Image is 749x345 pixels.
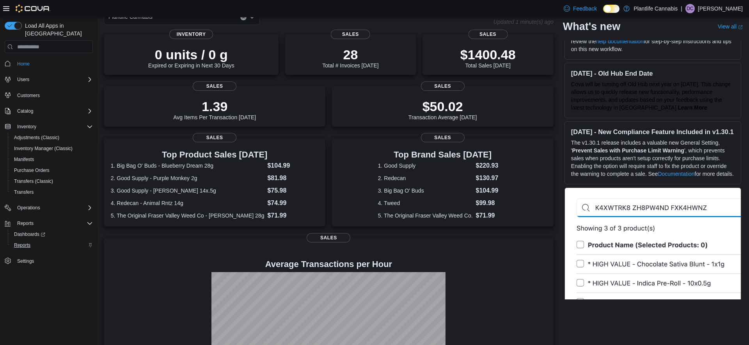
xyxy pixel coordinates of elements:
[378,162,473,170] dt: 1. Good Supply
[17,124,36,130] span: Inventory
[571,81,731,111] span: Cova will be turning off Old Hub next year on [DATE]. This change allows us to quickly release ne...
[331,30,370,39] span: Sales
[460,47,516,62] p: $1400.48
[17,61,30,67] span: Home
[14,106,36,116] button: Catalog
[11,241,34,250] a: Reports
[571,128,735,136] h3: [DATE] - New Compliance Feature Included in v1.30.1
[110,260,547,269] h4: Average Transactions per Hour
[14,189,34,195] span: Transfers
[11,188,37,197] a: Transfers
[240,14,247,20] button: Clear input
[573,5,597,12] span: Feedback
[193,133,236,142] span: Sales
[267,198,318,208] dd: $74.99
[322,47,378,62] p: 28
[2,255,96,267] button: Settings
[476,186,508,195] dd: $104.99
[563,20,620,33] h2: What's new
[718,23,743,30] a: View allExternal link
[11,188,93,197] span: Transfers
[14,219,93,228] span: Reports
[11,155,37,164] a: Manifests
[14,145,73,152] span: Inventory Manager (Classic)
[193,81,236,91] span: Sales
[111,212,264,219] dt: 5. The Original Fraser Valley Weed Co - [PERSON_NAME] 28g
[14,156,34,163] span: Manifests
[8,229,96,240] a: Dashboards
[173,99,256,114] p: 1.39
[14,242,30,248] span: Reports
[460,47,516,69] div: Total Sales [DATE]
[169,30,213,39] span: Inventory
[2,202,96,213] button: Operations
[687,4,693,13] span: DC
[14,167,50,173] span: Purchase Orders
[14,256,93,266] span: Settings
[572,147,684,154] strong: Prevent Sales with Purchase Limit Warning
[11,155,93,164] span: Manifests
[2,74,96,85] button: Users
[678,104,707,111] a: Learn More
[658,171,694,177] a: Documentation
[476,211,508,220] dd: $71.99
[378,187,473,195] dt: 3. Big Bag O' Buds
[14,203,43,212] button: Operations
[2,106,96,117] button: Catalog
[17,76,29,83] span: Users
[267,211,318,220] dd: $71.99
[408,99,477,114] p: $50.02
[738,25,743,29] svg: External link
[681,4,682,13] p: |
[14,122,93,131] span: Inventory
[8,154,96,165] button: Manifests
[11,230,93,239] span: Dashboards
[493,19,554,25] p: Updated 1 minute(s) ago
[11,133,62,142] a: Adjustments (Classic)
[11,166,53,175] a: Purchase Orders
[17,205,40,211] span: Operations
[17,92,40,99] span: Customers
[8,176,96,187] button: Transfers (Classic)
[634,4,678,13] p: Plantlife Cannabis
[11,241,93,250] span: Reports
[8,187,96,198] button: Transfers
[596,38,644,44] a: help documentation
[408,99,477,120] div: Transaction Average [DATE]
[11,166,93,175] span: Purchase Orders
[111,199,264,207] dt: 4. Redecan - Animal Rntz 14g
[11,177,56,186] a: Transfers (Classic)
[571,139,735,178] p: The v1.30.1 release includes a valuable new General Setting, ' ', which prevents sales when produ...
[14,58,93,68] span: Home
[685,4,695,13] div: Donna Chapman
[5,55,93,287] nav: Complex example
[476,161,508,170] dd: $220.93
[8,143,96,154] button: Inventory Manager (Classic)
[8,165,96,176] button: Purchase Orders
[421,133,465,142] span: Sales
[14,122,39,131] button: Inventory
[8,240,96,251] button: Reports
[14,106,93,116] span: Catalog
[14,90,93,100] span: Customers
[111,150,319,159] h3: Top Product Sales [DATE]
[111,174,264,182] dt: 2. Good Supply - Purple Monkey 2g
[468,30,508,39] span: Sales
[111,162,264,170] dt: 1. Big Bag O' Buds - Blueberry Dream 28g
[14,178,53,184] span: Transfers (Classic)
[14,91,43,100] a: Customers
[148,47,234,62] p: 0 units / 0 g
[22,22,93,37] span: Load All Apps in [GEOGRAPHIC_DATA]
[322,47,378,69] div: Total # Invoices [DATE]
[476,173,508,183] dd: $130.97
[14,231,45,237] span: Dashboards
[603,5,619,13] input: Dark Mode
[267,186,318,195] dd: $75.98
[173,99,256,120] div: Avg Items Per Transaction [DATE]
[17,258,34,264] span: Settings
[11,144,93,153] span: Inventory Manager (Classic)
[307,233,350,242] span: Sales
[14,75,93,84] span: Users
